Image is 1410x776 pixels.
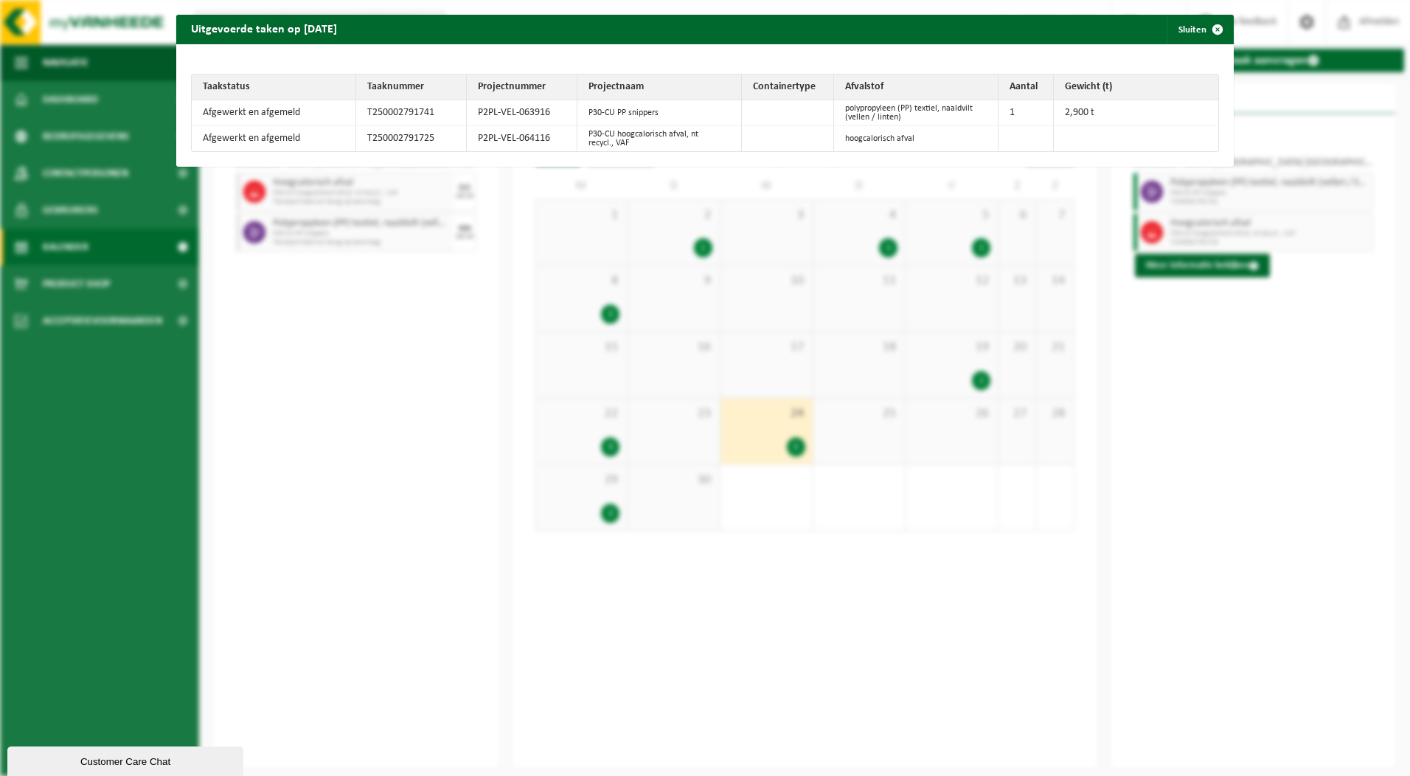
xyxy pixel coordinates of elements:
[356,126,467,151] td: T250002791725
[834,100,999,126] td: polypropyleen (PP) textiel, naaldvilt (vellen / linten)
[7,744,246,776] iframe: chat widget
[192,126,356,151] td: Afgewerkt en afgemeld
[999,75,1054,100] th: Aantal
[192,100,356,126] td: Afgewerkt en afgemeld
[467,126,577,151] td: P2PL-VEL-064116
[1167,15,1232,44] button: Sluiten
[577,126,742,151] td: P30-CU hoogcalorisch afval, nt recycl., VAF
[1054,75,1218,100] th: Gewicht (t)
[834,75,999,100] th: Afvalstof
[467,100,577,126] td: P2PL-VEL-063916
[577,75,742,100] th: Projectnaam
[356,100,467,126] td: T250002791741
[176,15,352,43] h2: Uitgevoerde taken op [DATE]
[1054,100,1218,126] td: 2,900 t
[467,75,577,100] th: Projectnummer
[356,75,467,100] th: Taaknummer
[999,100,1054,126] td: 1
[192,75,356,100] th: Taakstatus
[834,126,999,151] td: hoogcalorisch afval
[577,100,742,126] td: P30-CU PP snippers
[742,75,834,100] th: Containertype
